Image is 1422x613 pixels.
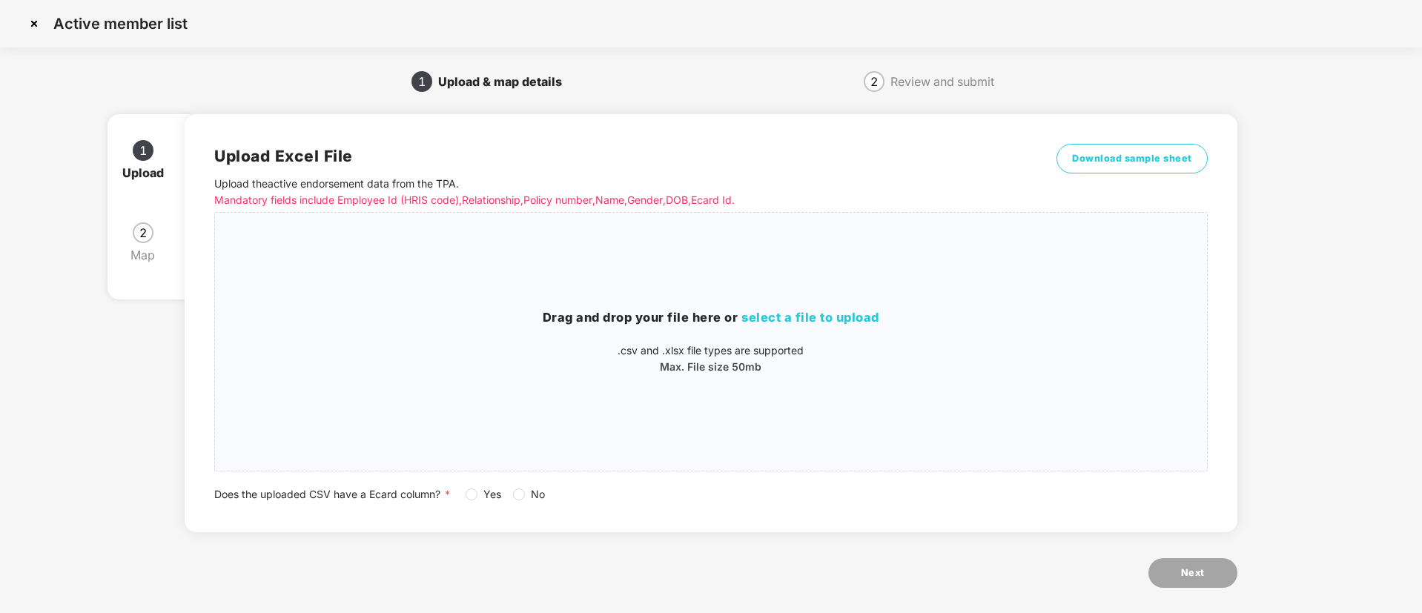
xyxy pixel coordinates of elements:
h2: Upload Excel File [214,144,1000,168]
span: Drag and drop your file here orselect a file to upload.csv and .xlsx file types are supportedMax.... [215,213,1206,471]
div: Upload [122,161,176,185]
p: Upload the active endorsement data from the TPA . [214,176,1000,208]
button: Download sample sheet [1056,144,1208,173]
div: Review and submit [890,70,994,93]
h3: Drag and drop your file here or [215,308,1206,328]
span: No [525,486,551,503]
span: Yes [477,486,507,503]
p: .csv and .xlsx file types are supported [215,342,1206,359]
div: Upload & map details [438,70,574,93]
p: Mandatory fields include Employee Id (HRIS code), Relationship, Policy number, Name, Gender, DOB,... [214,192,1000,208]
p: Max. File size 50mb [215,359,1206,375]
span: select a file to upload [741,310,879,325]
div: Map [130,243,167,267]
div: Does the uploaded CSV have a Ecard column? [214,486,1207,503]
img: svg+xml;base64,PHN2ZyBpZD0iQ3Jvc3MtMzJ4MzIiIHhtbG5zPSJodHRwOi8vd3d3LnczLm9yZy8yMDAwL3N2ZyIgd2lkdG... [22,12,46,36]
span: 1 [418,76,426,87]
span: Download sample sheet [1072,151,1192,166]
span: 1 [139,145,147,156]
p: Active member list [53,15,188,33]
span: 2 [139,227,147,239]
span: 2 [870,76,878,87]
